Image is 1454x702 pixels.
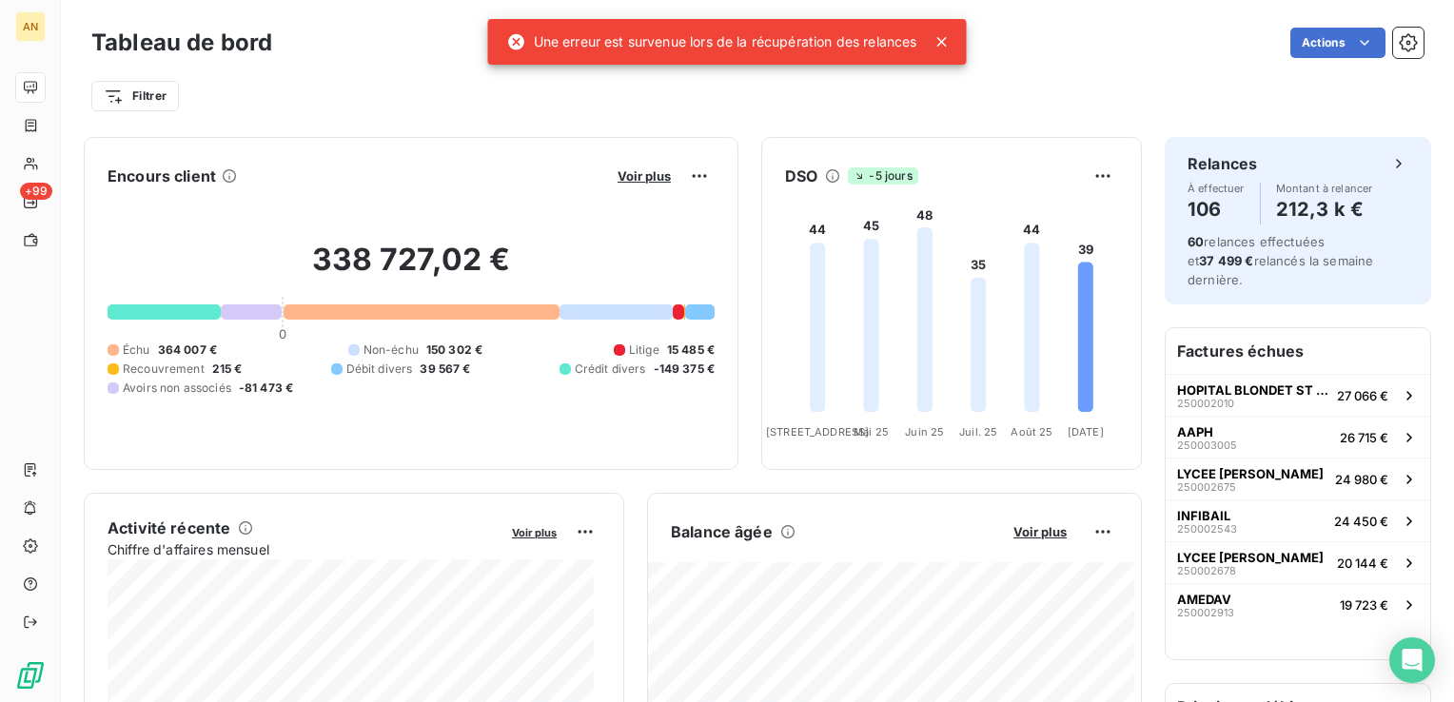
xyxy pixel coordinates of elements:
span: 24 980 € [1335,472,1388,487]
h6: DSO [785,165,817,187]
tspan: Août 25 [1011,425,1052,439]
img: Logo LeanPay [15,660,46,691]
span: 26 715 € [1340,430,1388,445]
button: LYCEE [PERSON_NAME]25000267820 144 € [1166,541,1430,583]
h6: Factures échues [1166,328,1430,374]
span: 39 567 € [420,361,470,378]
span: 60 [1188,234,1204,249]
span: 27 066 € [1337,388,1388,403]
span: LYCEE [PERSON_NAME] [1177,466,1324,481]
span: 250002678 [1177,565,1236,576]
tspan: [DATE] [1068,425,1104,439]
button: Voir plus [506,523,562,540]
h6: Relances [1188,152,1257,175]
h3: Tableau de bord [91,26,272,60]
span: À effectuer [1188,183,1245,194]
span: INFIBAIL [1177,508,1230,523]
h6: Encours client [108,165,216,187]
tspan: Juin 25 [905,425,944,439]
button: LYCEE [PERSON_NAME]25000267524 980 € [1166,458,1430,499]
span: 250002913 [1177,607,1234,618]
span: AAPH [1177,424,1213,439]
span: -149 375 € [654,361,716,378]
span: Crédit divers [575,361,646,378]
button: Actions [1290,28,1385,58]
span: -81 473 € [239,380,293,397]
tspan: [STREET_ADDRESS] [766,425,869,439]
tspan: Mai 25 [854,425,889,439]
span: Non-échu [363,341,419,359]
tspan: Juil. 25 [959,425,997,439]
span: Montant à relancer [1276,183,1373,194]
h4: 106 [1188,194,1245,224]
span: 20 144 € [1337,556,1388,571]
button: AAPH25000300526 715 € [1166,416,1430,458]
span: relances effectuées et relancés la semaine dernière. [1188,234,1373,287]
div: Open Intercom Messenger [1389,637,1435,683]
span: 250003005 [1177,439,1237,451]
h4: 212,3 k € [1276,194,1373,224]
h6: Activité récente [108,517,230,539]
span: 250002010 [1177,398,1234,409]
h2: 338 727,02 € [108,241,715,298]
span: -5 jours [848,167,917,185]
span: +99 [20,183,52,200]
span: Chiffre d'affaires mensuel [108,539,499,559]
span: HOPITAL BLONDET ST [PERSON_NAME] [1177,382,1329,398]
span: 37 499 € [1199,253,1253,268]
button: Voir plus [1008,523,1072,540]
span: Échu [123,341,150,359]
span: Débit divers [346,361,413,378]
div: Une erreur est survenue lors de la récupération des relances [507,25,917,59]
span: Voir plus [618,168,671,184]
button: Filtrer [91,81,179,111]
span: 364 007 € [158,341,217,359]
span: AMEDAV [1177,592,1231,607]
button: AMEDAV25000291319 723 € [1166,583,1430,625]
span: 15 485 € [667,341,715,359]
span: Voir plus [1013,524,1067,539]
span: Litige [629,341,659,359]
span: 250002543 [1177,523,1237,535]
button: INFIBAIL25000254324 450 € [1166,499,1430,541]
button: Voir plus [612,167,677,185]
h6: Balance âgée [671,520,773,543]
span: Voir plus [512,526,557,539]
span: 250002675 [1177,481,1236,493]
span: 24 450 € [1334,514,1388,529]
div: AN [15,11,46,42]
span: 0 [279,326,286,341]
span: 215 € [212,361,243,378]
span: 150 302 € [426,341,482,359]
button: HOPITAL BLONDET ST [PERSON_NAME]25000201027 066 € [1166,374,1430,416]
span: 19 723 € [1340,597,1388,613]
span: Avoirs non associés [123,380,231,397]
span: LYCEE [PERSON_NAME] [1177,550,1324,565]
span: Recouvrement [123,361,205,378]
